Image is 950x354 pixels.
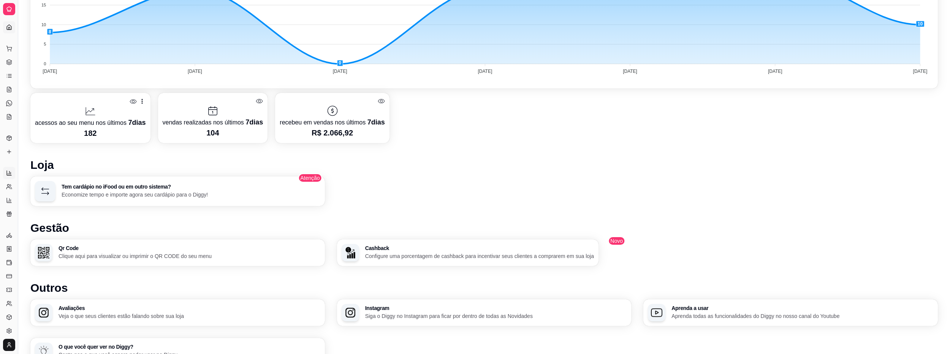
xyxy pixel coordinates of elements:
button: Qr CodeQr CodeClique aqui para visualizar ou imprimir o QR CODE do seu menu [30,239,325,266]
p: Veja o que seus clientes estão falando sobre sua loja [59,312,320,320]
p: 182 [35,128,146,138]
h3: Qr Code [59,245,320,251]
p: 104 [163,127,263,138]
tspan: [DATE] [188,69,202,74]
p: recebeu em vendas nos últimos [280,117,385,127]
p: Siga o Diggy no Instagram para ficar por dentro de todas as Novidades [365,312,627,320]
p: R$ 2.066,92 [280,127,385,138]
tspan: [DATE] [768,69,782,74]
p: Configure uma porcentagem de cashback para incentivar seus clientes a comprarem em sua loja [365,252,594,260]
tspan: [DATE] [43,69,57,74]
img: Cashback [345,247,356,258]
tspan: [DATE] [623,69,637,74]
tspan: 15 [41,3,46,7]
tspan: 10 [41,22,46,27]
h3: Avaliações [59,305,320,311]
button: Aprenda a usarAprenda a usarAprenda todas as funcionalidades do Diggy no nosso canal do Youtube [643,299,938,326]
p: vendas realizadas nos últimos [163,117,263,127]
span: Novo [608,236,625,245]
button: InstagramInstagramSiga o Diggy no Instagram para ficar por dentro de todas as Novidades [337,299,632,326]
h3: Tem cardápio no iFood ou em outro sistema? [62,184,320,189]
button: CashbackCashbackConfigure uma porcentagem de cashback para incentivar seus clientes a comprarem e... [337,239,598,266]
img: Qr Code [38,247,49,258]
h1: Outros [30,281,938,295]
tspan: [DATE] [913,69,928,74]
img: Instagram [345,307,356,318]
span: 7 dias [367,118,385,126]
h1: Loja [30,158,938,172]
p: Economize tempo e importe agora seu cardápio para o Diggy! [62,191,320,198]
span: Atenção [298,173,322,183]
h1: Gestão [30,221,938,235]
p: Clique aqui para visualizar ou imprimir o QR CODE do seu menu [59,252,320,260]
tspan: 5 [44,42,46,46]
p: Aprenda todas as funcionalidades do Diggy no nosso canal do Youtube [671,312,933,320]
button: AvaliaçõesAvaliaçõesVeja o que seus clientes estão falando sobre sua loja [30,299,325,326]
span: 7 dias [245,118,263,126]
tspan: 0 [44,61,46,66]
tspan: [DATE] [333,69,347,74]
h3: Instagram [365,305,627,311]
img: Aprenda a usar [651,307,662,318]
h3: Aprenda a usar [671,305,933,311]
h3: Cashback [365,245,594,251]
span: 7 dias [128,119,146,126]
tspan: [DATE] [478,69,492,74]
img: Avaliações [38,307,49,318]
button: Tem cardápio no iFood ou em outro sistema?Economize tempo e importe agora seu cardápio para o Diggy! [30,176,325,206]
p: acessos ao seu menu nos últimos [35,117,146,128]
h3: O que você quer ver no Diggy? [59,344,320,349]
